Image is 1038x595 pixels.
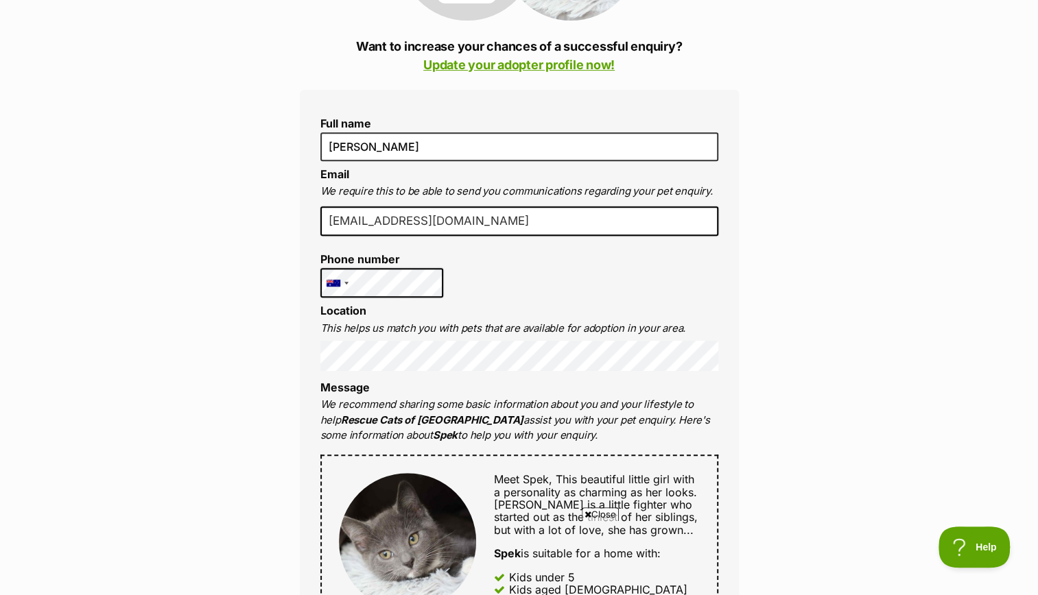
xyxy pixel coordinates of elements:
[320,304,366,317] label: Location
[300,37,739,74] p: Want to increase your chances of a successful enquiry?
[320,132,718,161] input: E.g. Jimmy Chew
[939,526,1011,568] iframe: Help Scout Beacon - Open
[423,58,615,72] a: Update your adopter profile now!
[494,472,698,537] span: This beautiful little girl with a personality as charming as her looks. [PERSON_NAME] is a little...
[321,269,353,297] div: Australia: +61
[582,507,619,521] span: Close
[341,413,523,426] strong: Rescue Cats of [GEOGRAPHIC_DATA]
[320,253,444,265] label: Phone number
[433,428,458,441] strong: Spek
[320,397,718,444] p: We recommend sharing some basic information about you and your lifestyle to help assist you with ...
[494,472,552,486] span: Meet Spek,
[270,526,769,588] iframe: Advertisement
[320,321,718,337] p: This helps us match you with pets that are available for adoption in your area.
[320,117,718,130] label: Full name
[320,184,718,199] p: We require this to be able to send you communications regarding your pet enquiry.
[320,380,370,394] label: Message
[320,167,349,181] label: Email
